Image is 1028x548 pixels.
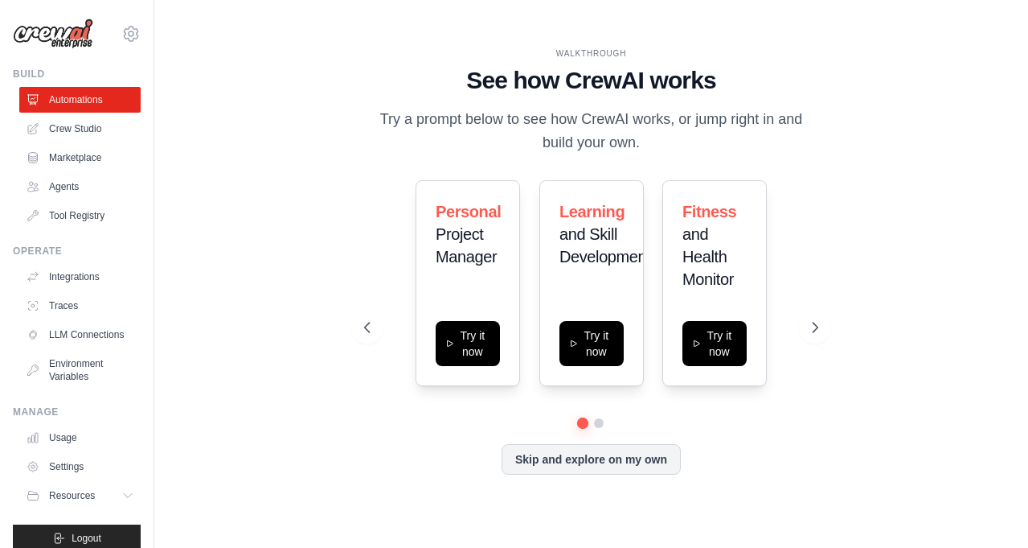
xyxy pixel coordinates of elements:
[19,87,141,113] a: Automations
[559,225,650,266] span: and Skill Development
[19,116,141,142] a: Crew Studio
[19,425,141,451] a: Usage
[19,203,141,229] a: Tool Registry
[19,483,141,509] button: Resources
[49,489,95,502] span: Resources
[682,321,747,366] button: Try it now
[13,19,93,49] img: Logo
[682,203,736,220] span: Fitness
[559,321,624,366] button: Try it now
[19,454,141,480] a: Settings
[19,293,141,319] a: Traces
[682,225,734,288] span: and Health Monitor
[948,471,1028,548] iframe: Chat Widget
[559,203,625,220] span: Learning
[19,145,141,171] a: Marketplace
[364,66,819,95] h1: See how CrewAI works
[502,444,681,475] button: Skip and explore on my own
[19,351,141,389] a: Environment Variables
[72,532,101,545] span: Logout
[13,245,141,258] div: Operate
[13,406,141,418] div: Manage
[364,108,819,155] p: Try a prompt below to see how CrewAI works, or jump right in and build your own.
[19,174,141,200] a: Agents
[436,225,497,266] span: Project Manager
[19,322,141,348] a: LLM Connections
[436,203,501,220] span: Personal
[436,321,500,366] button: Try it now
[364,47,819,60] div: WALKTHROUGH
[13,68,141,80] div: Build
[19,264,141,290] a: Integrations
